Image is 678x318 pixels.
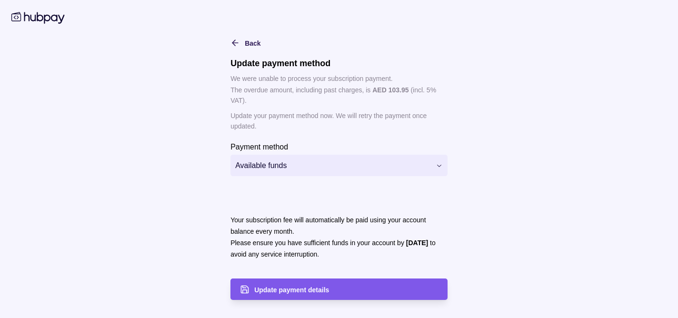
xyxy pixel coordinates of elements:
[406,239,428,247] strong: [DATE]
[372,86,409,94] p: AED 103.95
[230,110,448,131] p: Update your payment method now. We will retry the payment once updated.
[230,37,260,49] button: Back
[245,40,260,47] span: Back
[230,58,448,69] h1: Update payment method
[230,143,288,151] p: Payment method
[230,216,436,258] p: Your subscription fee will automatically be paid using your account balance every month. Please e...
[230,73,448,84] p: We were unable to process your subscription payment.
[230,278,448,300] button: Update payment details
[254,286,329,294] span: Update payment details
[230,85,448,106] p: The overdue amount, including past charges, is (incl. 5% VAT).
[230,141,288,152] label: Payment method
